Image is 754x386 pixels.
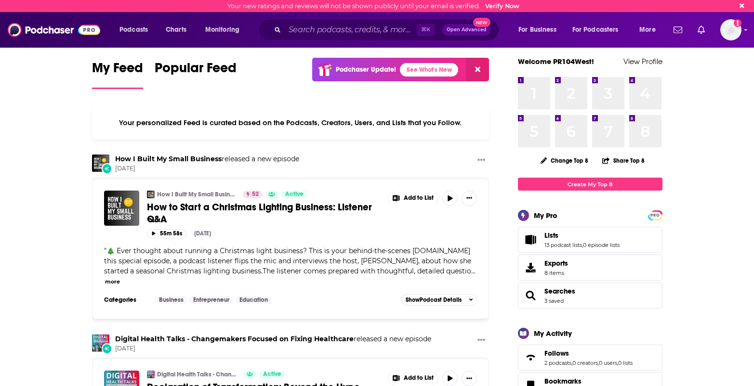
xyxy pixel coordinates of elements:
img: Digital Health Talks - Changemakers Focused on Fixing Healthcare [92,335,109,352]
button: Open AdvancedNew [442,24,491,36]
span: Open Advanced [447,27,487,32]
span: 52 [252,190,259,199]
span: Popular Feed [155,60,237,82]
a: Exports [518,255,662,281]
img: How I Built My Small Business [92,154,109,172]
button: Change Top 8 [535,154,595,167]
div: New Episode [102,343,112,354]
img: Podchaser - Follow, Share and Rate Podcasts [8,21,100,39]
span: " [104,246,471,275]
img: How I Built My Small Business [147,191,155,198]
p: Podchaser Update! [336,65,396,74]
a: Business [155,296,187,304]
a: My Feed [92,60,143,89]
a: PRO [649,211,661,219]
a: Searches [544,287,575,296]
span: For Business [518,23,556,37]
a: 0 episode lists [583,242,620,248]
button: open menu [512,22,569,38]
a: How I Built My Small Business [157,191,237,198]
span: , [617,360,618,366]
a: 3 saved [544,297,564,304]
span: Podcasts [119,23,148,37]
span: Active [263,370,281,379]
a: Active [281,191,307,198]
button: ShowPodcast Details [401,294,477,306]
button: Show More Button [474,335,489,347]
a: Popular Feed [155,60,237,89]
button: open menu [633,22,668,38]
a: Bookmarks [544,377,601,386]
button: Show More Button [462,371,477,386]
a: See What's New [400,63,458,77]
img: Digital Health Talks - Changemakers Focused on Fixing Healthcare [147,371,155,378]
span: Charts [166,23,186,37]
span: My Feed [92,60,143,82]
h3: Categories [104,296,147,304]
button: Show More Button [462,191,477,206]
div: Your new ratings and reviews will not be shown publicly until your email is verified. [227,2,519,10]
a: Searches [521,289,541,302]
a: 0 creators [572,360,598,366]
a: How to Start a Christmas Lighting Business: Listener Q&A [147,201,381,225]
span: Follows [544,349,569,358]
a: Verify Now [485,2,519,10]
span: Monitoring [205,23,239,37]
span: ... [471,267,476,275]
h3: released a new episode [115,154,299,164]
span: 8 items [544,270,568,276]
h3: released a new episode [115,335,431,344]
a: Education [236,296,272,304]
a: 0 users [599,360,617,366]
button: 55m 58s [147,229,186,238]
button: more [105,278,120,286]
img: User Profile [720,19,741,40]
span: [DATE] [115,165,299,173]
div: Search podcasts, credits, & more... [267,19,508,41]
span: How to Start a Christmas Lighting Business: Listener Q&A [147,201,372,225]
span: Show Podcast Details [406,296,462,303]
a: Charts [159,22,192,38]
a: Lists [544,231,620,240]
a: Entrepreneur [189,296,233,304]
span: Exports [544,259,568,268]
a: Create My Top 8 [518,178,662,191]
a: Show notifications dropdown [670,22,686,38]
span: [DATE] [115,345,431,353]
a: 52 [243,191,263,198]
a: Welcome PR104West! [518,57,594,66]
span: Add to List [404,194,434,202]
span: Active [285,190,304,199]
svg: Email not verified [734,19,741,27]
a: Active [259,371,285,378]
div: My Activity [534,329,572,338]
span: Lists [518,227,662,253]
button: open menu [113,22,160,38]
button: Show More Button [388,191,438,206]
button: open menu [566,22,633,38]
a: View Profile [623,57,662,66]
span: , [582,242,583,248]
span: 🎄 Ever thought about running a Christmas light business? This is your behind-the-scenes [DOMAIN_N... [104,246,471,275]
div: My Pro [534,211,557,220]
span: Bookmarks [544,377,582,386]
a: Lists [521,233,541,246]
a: How I Built My Small Business [115,154,222,163]
a: Digital Health Talks - Changemakers Focused on Fixing Healthcare [115,335,354,343]
button: Show More Button [474,154,489,167]
a: 13 podcast lists [544,242,582,248]
span: More [639,23,656,37]
button: Show profile menu [720,19,741,40]
img: How to Start a Christmas Lighting Business: Listener Q&A [104,191,139,226]
a: Show notifications dropdown [694,22,709,38]
button: open menu [198,22,252,38]
span: , [571,360,572,366]
div: [DATE] [194,230,211,237]
span: , [598,360,599,366]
